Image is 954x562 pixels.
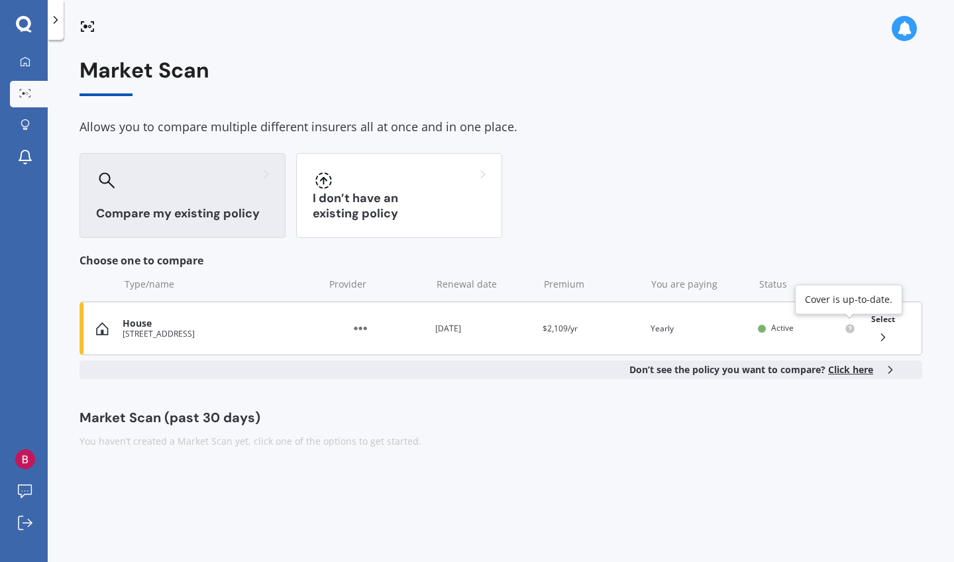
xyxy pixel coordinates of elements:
div: Allows you to compare multiple different insurers all at once and in one place. [79,117,922,137]
span: Click here [828,363,873,376]
h3: Compare my existing policy [96,206,269,221]
div: House [123,318,317,329]
img: ACg8ocIwVzdbGqHg_Mo3CxTDV_ZzDkshT6cS5z-rsU3YmdXEn-AA=s96-c [15,449,35,469]
div: You haven’t created a Market Scan yet, click one of the options to get started. [79,435,922,448]
div: Type/name [125,278,319,291]
div: Market Scan [79,58,922,96]
b: Don’t see the policy you want to compare? [629,363,873,376]
div: Provider [329,278,426,291]
div: Cover is up-to-date. [805,293,892,306]
div: Renewal date [437,278,533,291]
div: Yearly [651,322,748,335]
h3: I don’t have an existing policy [313,191,486,221]
div: Choose one to compare [79,254,922,267]
img: Other [327,316,394,341]
div: [STREET_ADDRESS] [123,329,317,339]
div: Premium [544,278,641,291]
div: [DATE] [435,322,533,335]
span: Active [771,322,794,333]
img: House [96,322,109,335]
span: $2,109/yr [543,323,578,334]
div: You are paying [651,278,748,291]
div: Status [759,278,856,291]
div: Market Scan (past 30 days) [79,411,922,424]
